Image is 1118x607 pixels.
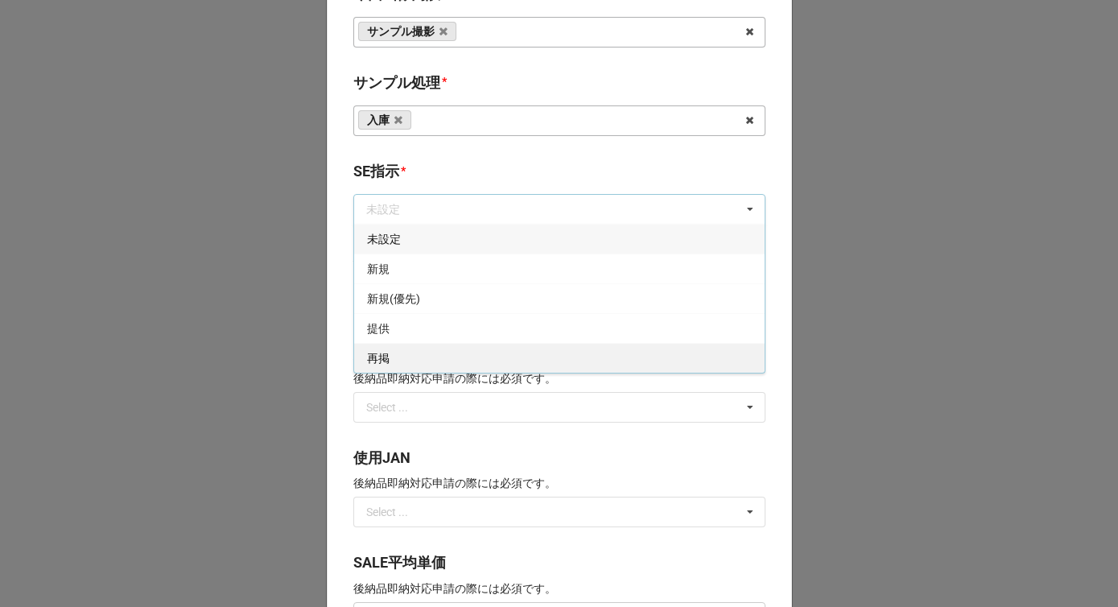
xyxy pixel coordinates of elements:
label: 使用JAN [353,447,410,469]
div: Select ... [366,402,408,413]
span: 新規 [367,262,390,275]
span: 未設定 [367,233,401,246]
a: サンプル撮影 [358,22,457,41]
p: 後納品即納対応申請の際には必須です。 [353,370,765,386]
label: SE指示 [353,160,399,183]
span: 提供 [367,322,390,335]
span: 再掲 [367,352,390,365]
p: 後納品即納対応申請の際には必須です。 [353,475,765,491]
label: SALE平均単価 [353,551,446,574]
p: 後納品即納対応申請の際には必須です。 [353,580,765,597]
label: サンプル処理 [353,72,440,94]
span: 新規(優先) [367,292,420,305]
a: 入庫 [358,110,412,130]
div: Select ... [366,506,408,518]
